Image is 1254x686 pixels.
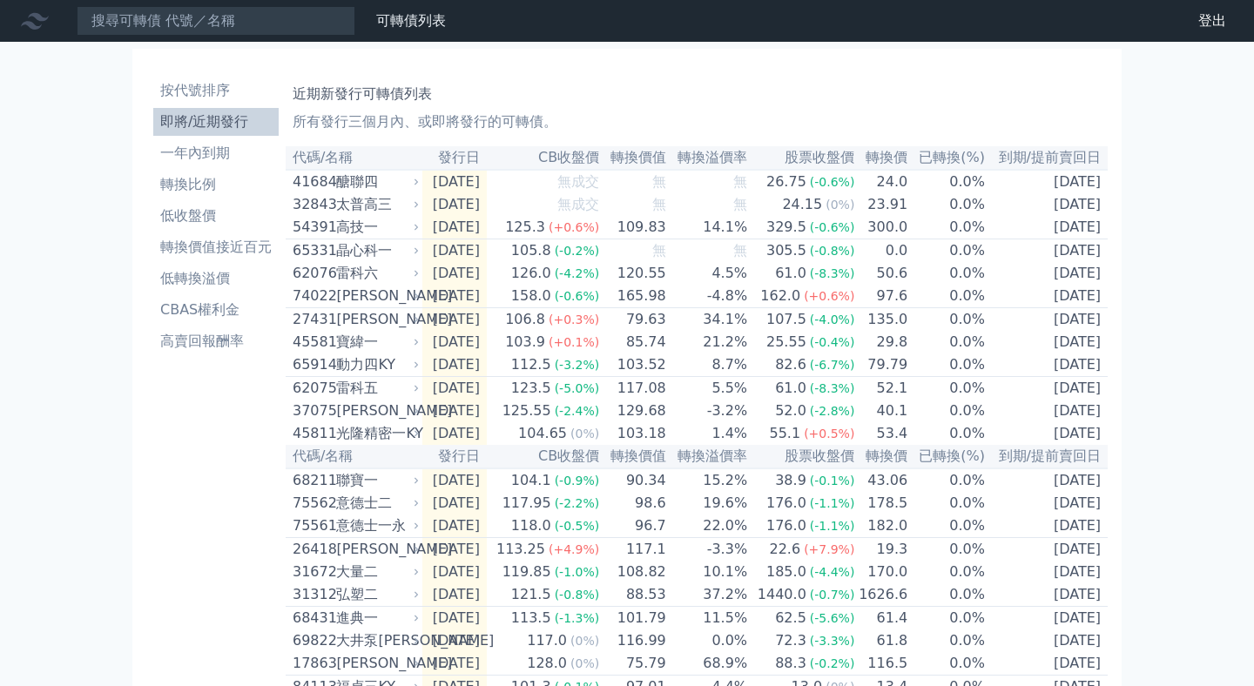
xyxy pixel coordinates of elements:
[422,538,487,562] td: [DATE]
[855,538,908,562] td: 19.3
[508,515,555,536] div: 118.0
[667,400,748,422] td: -3.2%
[600,629,667,652] td: 116.99
[336,515,415,536] div: 意德士一永
[153,205,279,226] li: 低收盤價
[508,263,555,284] div: 126.0
[555,289,600,303] span: (-0.6%)
[487,146,600,170] th: CB收盤價
[293,562,332,582] div: 31672
[153,202,279,230] a: 低收盤價
[986,422,1108,445] td: [DATE]
[293,400,332,421] div: 37075
[810,404,855,418] span: (-2.8%)
[502,332,549,353] div: 103.9
[600,538,667,562] td: 117.1
[986,629,1108,652] td: [DATE]
[986,285,1108,308] td: [DATE]
[600,262,667,285] td: 120.55
[293,111,1101,132] p: 所有發行三個月內、或即將發行的可轉債。
[600,285,667,308] td: 165.98
[153,77,279,104] a: 按代號排序
[336,240,415,261] div: 晶心科一
[422,400,487,422] td: [DATE]
[422,445,487,468] th: 發行日
[557,173,599,190] span: 無成交
[570,634,599,648] span: (0%)
[555,519,600,533] span: (-0.5%)
[908,353,986,377] td: 0.0%
[855,193,908,216] td: 23.91
[600,146,667,170] th: 轉換價值
[499,562,555,582] div: 119.85
[763,171,810,192] div: 26.75
[549,542,599,556] span: (+4.9%)
[810,266,855,280] span: (-8.3%)
[986,308,1108,332] td: [DATE]
[810,656,855,670] span: (-0.2%)
[422,561,487,583] td: [DATE]
[493,539,549,560] div: 113.25
[810,244,855,258] span: (-0.8%)
[422,170,487,193] td: [DATE]
[555,266,600,280] span: (-4.2%)
[153,139,279,167] a: 一年內到期
[508,354,555,375] div: 112.5
[667,492,748,514] td: 19.6%
[986,262,1108,285] td: [DATE]
[772,378,810,399] div: 61.0
[557,196,599,212] span: 無成交
[855,607,908,630] td: 61.4
[986,400,1108,422] td: [DATE]
[986,331,1108,353] td: [DATE]
[600,377,667,400] td: 117.08
[508,608,555,629] div: 113.5
[336,608,415,629] div: 進典一
[336,194,415,215] div: 太普高三
[908,377,986,400] td: 0.0%
[508,470,555,491] div: 104.1
[855,422,908,445] td: 53.4
[600,422,667,445] td: 103.18
[810,335,855,349] span: (-0.4%)
[810,496,855,510] span: (-1.1%)
[908,170,986,193] td: 0.0%
[855,216,908,239] td: 300.0
[153,108,279,136] a: 即將/近期發行
[422,193,487,216] td: [DATE]
[293,309,332,330] div: 27431
[855,308,908,332] td: 135.0
[908,216,986,239] td: 0.0%
[600,561,667,583] td: 108.82
[667,146,748,170] th: 轉換溢價率
[855,492,908,514] td: 178.5
[763,240,810,261] div: 305.5
[908,400,986,422] td: 0.0%
[336,263,415,284] div: 雷科六
[600,607,667,630] td: 101.79
[600,468,667,492] td: 90.34
[986,492,1108,514] td: [DATE]
[772,354,810,375] div: 82.6
[336,423,415,444] div: 光隆精密一KY
[908,538,986,562] td: 0.0%
[855,561,908,583] td: 170.0
[570,427,599,441] span: (0%)
[733,196,747,212] span: 無
[908,514,986,538] td: 0.0%
[600,216,667,239] td: 109.83
[855,629,908,652] td: 61.8
[336,400,415,421] div: [PERSON_NAME]
[336,653,415,674] div: [PERSON_NAME]
[293,470,332,491] div: 68211
[422,583,487,607] td: [DATE]
[600,445,667,468] th: 轉換價值
[810,313,855,326] span: (-4.0%)
[810,220,855,234] span: (-0.6%)
[772,653,810,674] div: 88.3
[986,445,1108,468] th: 到期/提前賣回日
[908,561,986,583] td: 0.0%
[293,84,1101,104] h1: 近期新發行可轉債列表
[600,514,667,538] td: 96.7
[422,629,487,652] td: [DATE]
